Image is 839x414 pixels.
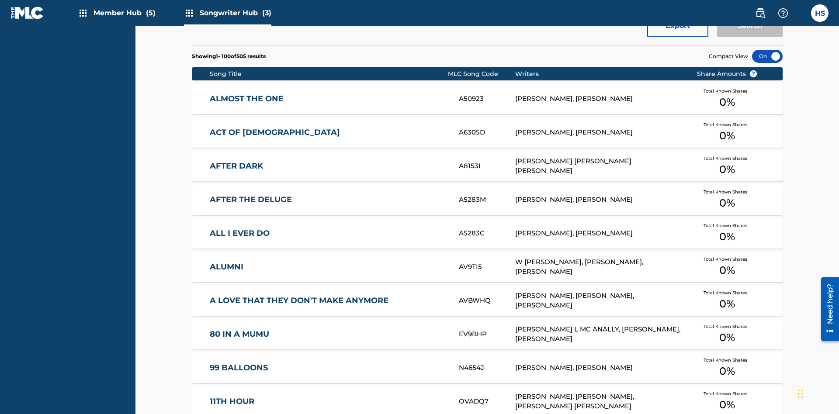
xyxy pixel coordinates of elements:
[719,162,735,177] span: 0 %
[210,329,447,339] a: 80 IN A MUMU
[697,69,757,79] span: Share Amounts
[78,8,88,18] img: Top Rightsholders
[515,128,683,138] div: [PERSON_NAME], [PERSON_NAME]
[515,69,683,79] div: Writers
[210,94,447,104] a: ALMOST THE ONE
[210,296,447,306] a: A LOVE THAT THEY DON'T MAKE ANYMORE
[778,8,788,18] img: help
[192,52,266,60] p: Showing 1 - 100 of 505 results
[719,128,735,144] span: 0 %
[774,4,792,22] div: Help
[210,397,447,407] a: 11TH HOUR
[515,195,683,205] div: [PERSON_NAME], [PERSON_NAME]
[795,372,839,414] iframe: Chat Widget
[448,69,515,79] div: MLC Song Code
[719,363,735,379] span: 0 %
[210,195,447,205] a: AFTER THE DELUGE
[704,155,751,162] span: Total Known Shares
[515,363,683,373] div: [PERSON_NAME], [PERSON_NAME]
[797,9,806,17] div: Notifications
[200,8,271,18] span: Songwriter Hub
[704,222,751,229] span: Total Known Shares
[719,330,735,345] span: 0 %
[750,70,757,77] span: ?
[515,257,683,277] div: W [PERSON_NAME], [PERSON_NAME], [PERSON_NAME]
[704,290,751,296] span: Total Known Shares
[704,357,751,363] span: Total Known Shares
[459,397,515,407] div: OVADQ7
[515,324,683,344] div: [PERSON_NAME] L MC ANALLY, [PERSON_NAME], [PERSON_NAME]
[719,94,735,110] span: 0 %
[459,228,515,238] div: A5283C
[210,363,447,373] a: 99 BALLOONS
[210,262,447,272] a: ALUMNI
[210,161,447,171] a: AFTER DARK
[704,121,751,128] span: Total Known Shares
[719,262,735,278] span: 0 %
[515,291,683,310] div: [PERSON_NAME], [PERSON_NAME], [PERSON_NAME]
[719,195,735,211] span: 0 %
[459,128,515,138] div: A6305D
[459,161,515,171] div: A8153I
[798,381,803,407] div: Drag
[515,156,683,176] div: [PERSON_NAME] [PERSON_NAME] [PERSON_NAME]
[515,392,683,411] div: [PERSON_NAME], [PERSON_NAME], [PERSON_NAME] [PERSON_NAME]
[459,329,515,339] div: EV9BHP
[815,274,839,345] iframe: Resource Center
[210,228,447,238] a: ALL I EVER DO
[719,397,735,413] span: 0 %
[704,256,751,262] span: Total Known Shares
[811,4,829,22] div: User Menu
[459,262,515,272] div: AV9TI5
[515,94,683,104] div: [PERSON_NAME], [PERSON_NAME]
[752,4,769,22] a: Public Search
[704,390,751,397] span: Total Known Shares
[515,228,683,238] div: [PERSON_NAME], [PERSON_NAME]
[719,229,735,245] span: 0 %
[704,189,751,195] span: Total Known Shares
[704,323,751,330] span: Total Known Shares
[459,363,515,373] div: N4654J
[210,69,448,79] div: Song Title
[459,296,515,306] div: AVBWHQ
[146,9,156,17] span: (5)
[459,195,515,205] div: A5283M
[459,94,515,104] div: A50923
[262,9,271,17] span: (3)
[719,296,735,312] span: 0 %
[210,128,447,138] a: ACT OF [DEMOGRAPHIC_DATA]
[709,52,748,60] span: Compact View
[184,8,194,18] img: Top Rightsholders
[10,7,44,19] img: MLC Logo
[755,8,766,18] img: search
[94,8,156,18] span: Member Hub
[704,88,751,94] span: Total Known Shares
